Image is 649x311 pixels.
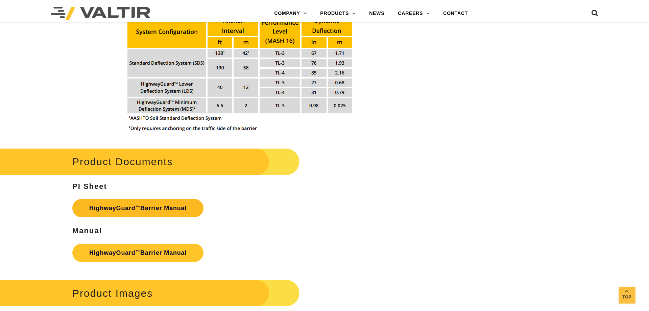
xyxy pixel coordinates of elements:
[72,244,203,262] a: HighwayGuard™Barrier Manual
[72,182,107,191] strong: PI Sheet
[619,287,635,304] a: Top
[51,7,150,20] img: Valtir
[391,7,436,20] a: CAREERS
[619,293,635,301] span: Top
[72,199,203,217] a: HighwayGuard™Barrier Manual
[267,7,313,20] a: COMPANY
[436,7,475,20] a: CONTACT
[136,249,140,254] sup: ™
[362,7,391,20] a: NEWS
[72,226,102,235] strong: Manual
[313,7,362,20] a: PRODUCTS
[136,205,140,210] sup: ™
